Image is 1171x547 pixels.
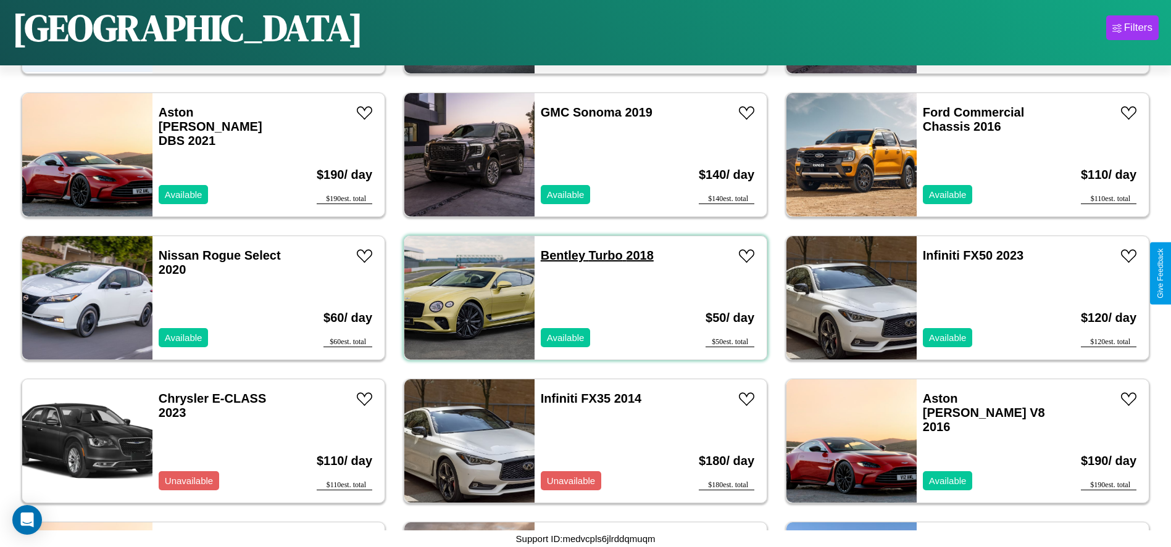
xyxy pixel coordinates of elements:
a: Ford Commercial Chassis 2016 [923,105,1025,133]
h3: $ 110 / day [1081,155,1136,194]
a: Chrysler E-CLASS 2023 [159,392,267,419]
a: Bentley Turbo 2018 [541,249,654,262]
div: $ 190 est. total [1081,480,1136,490]
h3: $ 110 / day [317,442,372,480]
a: Nissan Rogue Select 2020 [159,249,281,276]
p: Support ID: medvcpls6jlrddqmuqm [516,530,656,547]
div: $ 60 est. total [323,337,372,347]
div: $ 180 est. total [699,480,754,490]
p: Available [929,329,967,346]
a: Infiniti FX50 2023 [923,249,1023,262]
div: $ 110 est. total [317,480,372,490]
div: $ 140 est. total [699,194,754,204]
h1: [GEOGRAPHIC_DATA] [12,2,363,53]
a: GMC Sonoma 2019 [541,105,652,119]
h3: $ 120 / day [1081,298,1136,337]
p: Unavailable [547,472,595,489]
p: Available [547,329,585,346]
div: $ 190 est. total [317,194,372,204]
h3: $ 50 / day [706,298,754,337]
p: Available [929,186,967,203]
div: $ 50 est. total [706,337,754,347]
div: Filters [1124,22,1152,34]
p: Available [165,329,202,346]
a: Aston [PERSON_NAME] DBS 2021 [159,105,262,147]
a: Aston [PERSON_NAME] V8 2016 [923,392,1045,434]
h3: $ 140 / day [699,155,754,194]
h3: $ 190 / day [317,155,372,194]
p: Unavailable [165,472,213,489]
div: $ 120 est. total [1081,337,1136,347]
p: Available [929,472,967,489]
p: Available [165,186,202,203]
p: Available [547,186,585,203]
h3: $ 60 / day [323,298,372,337]
h3: $ 190 / day [1081,442,1136,480]
div: Open Intercom Messenger [12,505,42,535]
h3: $ 180 / day [699,442,754,480]
div: Give Feedback [1156,249,1165,298]
a: Infiniti FX35 2014 [541,392,641,405]
div: $ 110 est. total [1081,194,1136,204]
button: Filters [1106,15,1159,40]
